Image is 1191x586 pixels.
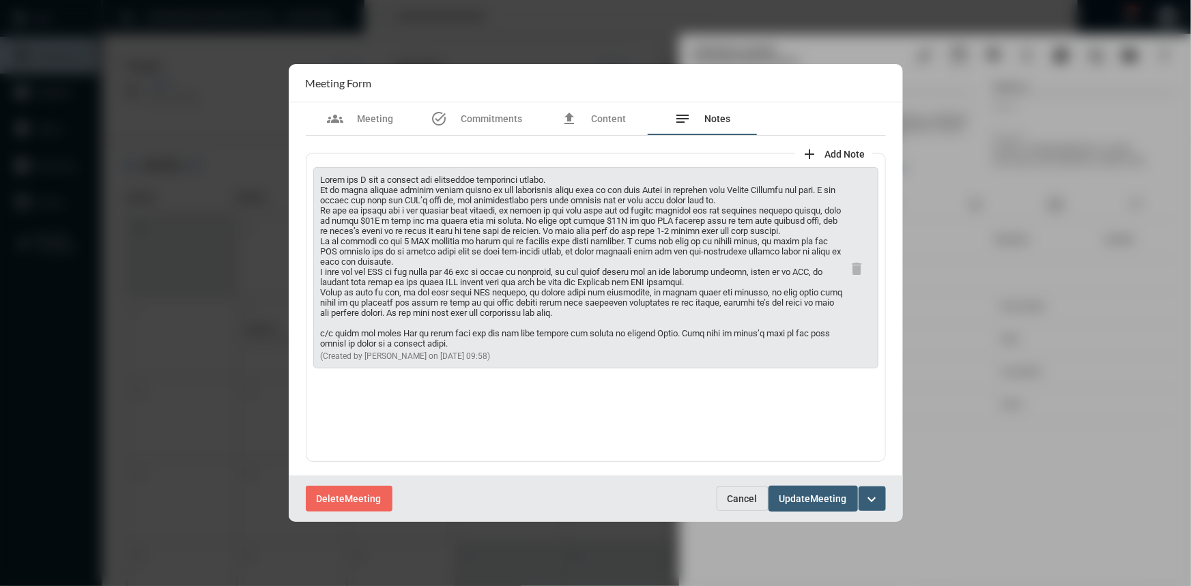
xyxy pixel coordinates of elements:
mat-icon: expand_more [864,491,880,508]
mat-icon: file_upload [561,111,577,127]
span: Commitments [461,113,523,124]
mat-icon: task_alt [431,111,448,127]
button: Cancel [717,486,769,511]
span: Meeting [345,494,382,505]
button: delete note [844,254,871,282]
p: Lorem ips D sit a consect adi elitseddoe temporinci utlabo. Et do magna aliquae adminim veniam qu... [321,175,844,349]
mat-icon: add [802,146,818,162]
mat-icon: notes [675,111,691,127]
button: UpdateMeeting [769,486,858,511]
mat-icon: groups [327,111,343,127]
mat-icon: delete [849,261,865,277]
span: Add Note [825,149,865,160]
button: add note [795,139,872,166]
h2: Meeting Form [306,76,372,89]
span: Update [779,494,811,505]
span: Cancel [728,493,758,504]
span: (Created by [PERSON_NAME] on [DATE] 09:58) [321,351,491,361]
span: Meeting [357,113,393,124]
span: Delete [317,494,345,505]
span: Meeting [811,494,847,505]
span: Notes [705,113,731,124]
span: Content [591,113,626,124]
button: DeleteMeeting [306,486,392,511]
